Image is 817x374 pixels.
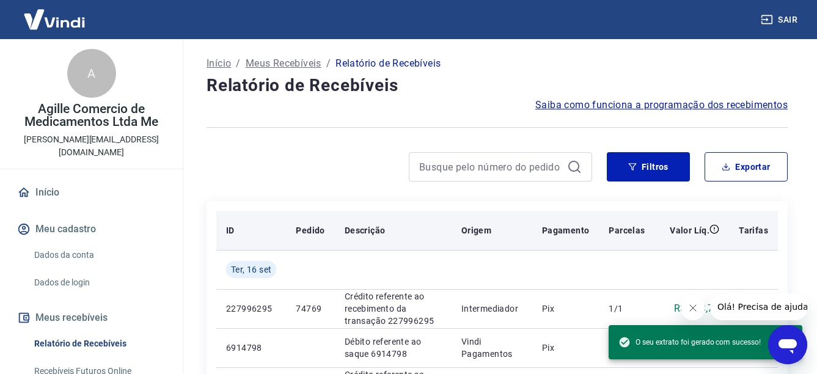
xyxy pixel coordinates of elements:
a: Dados da conta [29,243,168,268]
span: O seu extrato foi gerado com sucesso! [618,336,761,348]
p: Relatório de Recebíveis [335,56,441,71]
p: Parcelas [609,224,645,237]
img: Vindi [15,1,94,38]
span: Olá! Precisa de ajuda? [7,9,103,18]
p: R$ 223,73 [674,301,720,316]
p: Intermediador [461,302,522,315]
iframe: Botão para abrir a janela de mensagens [768,325,807,364]
p: Débito referente ao saque 6914798 [345,335,442,360]
h4: Relatório de Recebíveis [207,73,788,98]
p: Pix [542,342,590,354]
iframe: Mensagem da empresa [710,293,807,320]
p: / [236,56,240,71]
button: Filtros [607,152,690,182]
p: Tarifas [739,224,768,237]
a: Meus Recebíveis [246,56,321,71]
a: Dados de login [29,270,168,295]
p: Crédito referente ao recebimento da transação 227996295 [345,290,442,327]
p: Pagamento [542,224,590,237]
p: ID [226,224,235,237]
span: Ter, 16 set [231,263,271,276]
p: Pedido [296,224,324,237]
a: Início [207,56,231,71]
p: Origem [461,224,491,237]
a: Relatório de Recebíveis [29,331,168,356]
p: / [326,56,331,71]
p: [PERSON_NAME][EMAIL_ADDRESS][DOMAIN_NAME] [10,133,173,159]
p: Vindi Pagamentos [461,335,522,360]
p: 74769 [296,302,324,315]
a: Saiba como funciona a programação dos recebimentos [535,98,788,112]
button: Meu cadastro [15,216,168,243]
iframe: Fechar mensagem [681,296,705,320]
p: 227996295 [226,302,276,315]
p: Valor Líq. [670,224,709,237]
button: Sair [758,9,802,31]
button: Meus recebíveis [15,304,168,331]
button: Exportar [705,152,788,182]
input: Busque pelo número do pedido [419,158,562,176]
p: Descrição [345,224,386,237]
div: A [67,49,116,98]
a: Início [15,179,168,206]
p: Pix [542,302,590,315]
p: 6914798 [226,342,276,354]
p: 1/1 [609,302,645,315]
p: Agille Comercio de Medicamentos Ltda Me [10,103,173,128]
